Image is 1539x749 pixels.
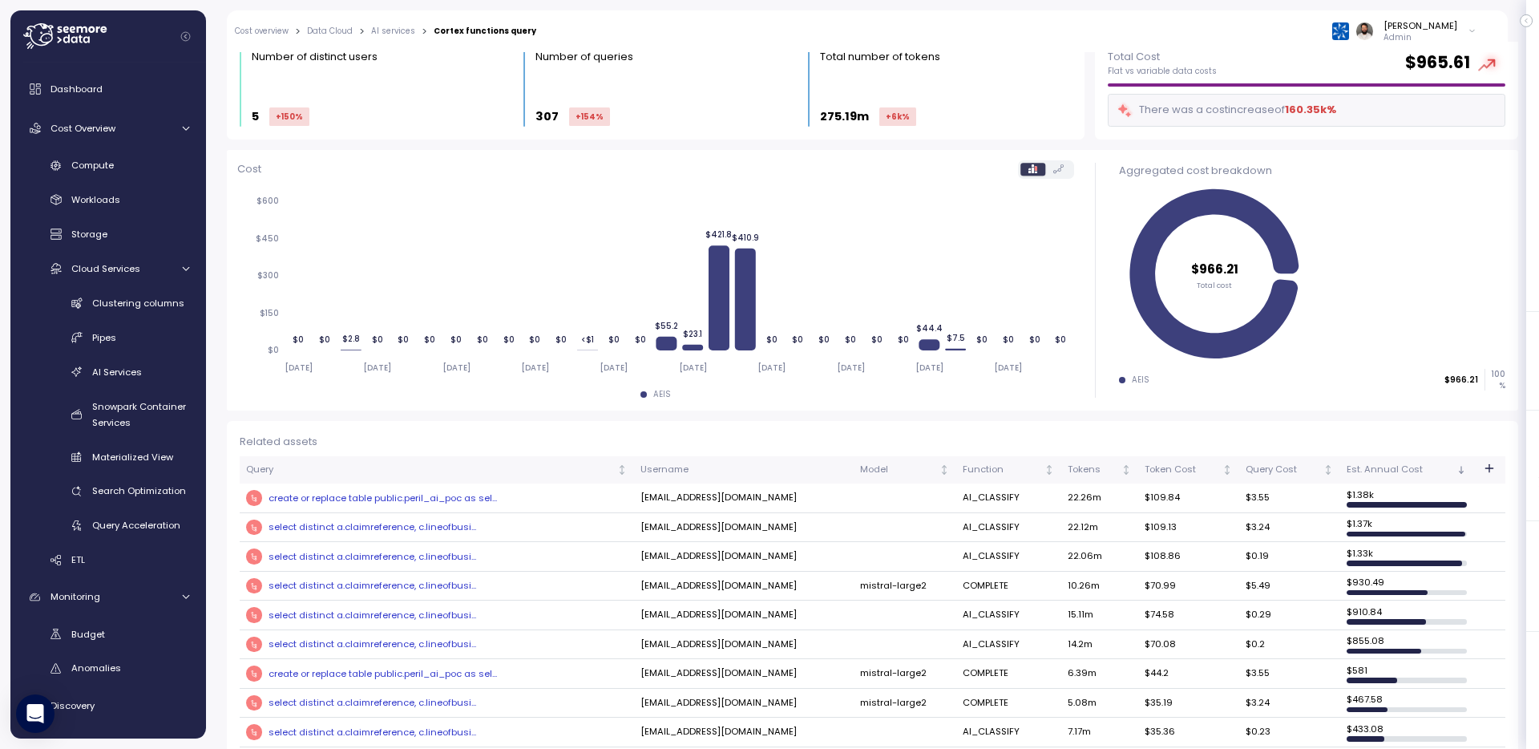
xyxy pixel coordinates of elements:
[17,443,200,470] a: Materialized View
[569,107,610,126] div: +154 %
[237,161,261,177] p: Cost
[450,334,462,345] tspan: $0
[1239,689,1340,719] td: $3.24
[1138,659,1239,689] td: $44.2
[792,334,803,345] tspan: $0
[946,332,964,342] tspan: $7.5
[17,187,200,213] a: Workloads
[1239,513,1340,543] td: $3.24
[1044,464,1055,476] div: Not sorted
[17,221,200,248] a: Storage
[246,607,628,623] div: select distinct a.claimreference, c.lineofbusi...
[845,334,856,345] tspan: $0
[246,490,628,506] div: create or replace table public.peril_ai_poc as sel...
[92,297,184,310] span: Clustering columns
[1138,542,1239,572] td: $108.86
[252,107,259,126] p: 5
[1028,334,1040,345] tspan: $0
[268,345,279,355] tspan: $0
[1138,601,1239,630] td: $74.58
[640,579,797,592] span: [EMAIL_ADDRESS][DOMAIN_NAME]
[1002,334,1013,345] tspan: $0
[956,542,1061,572] td: AI_CLASSIFY
[1138,513,1239,543] td: $109.13
[956,484,1061,513] td: AI_CLASSIFY
[269,107,309,126] div: +150 %
[1061,542,1138,572] td: 22.06m
[1197,279,1232,289] tspan: Total cost
[1061,513,1138,543] td: 22.12m
[1117,101,1337,119] div: There was a cost increase of
[818,334,830,345] tspan: $0
[17,358,200,385] a: AI Services
[256,233,279,244] tspan: $450
[176,30,196,43] button: Collapse navigation
[640,491,797,504] span: [EMAIL_ADDRESS][DOMAIN_NAME]
[870,334,882,345] tspan: $0
[246,520,628,536] div: select distinct a.claimreference, c.lineofbusi...
[1061,456,1138,484] th: TokensNot sorted
[92,366,142,379] span: AI Services
[1121,464,1132,476] div: Not sorted
[1190,261,1238,277] tspan: $966.21
[956,513,1061,543] td: AI_CLASSIFY
[1340,601,1473,630] td: $ 910.84
[17,655,200,682] a: Anomalies
[757,362,786,373] tspan: [DATE]
[307,27,353,35] a: Data Cloud
[994,362,1022,373] tspan: [DATE]
[529,334,540,345] tspan: $0
[1356,22,1373,39] img: ACg8ocLskjvUhBDgxtSFCRx4ztb74ewwa1VrVEuDBD_Ho1mrTsQB-QE=s96-c
[1340,630,1473,660] td: $ 855.08
[854,659,957,689] td: mistral-large2
[285,362,313,373] tspan: [DATE]
[17,512,200,539] a: Query Acceleration
[1323,464,1334,476] div: Not sorted
[640,608,797,621] span: [EMAIL_ADDRESS][DOMAIN_NAME]
[1340,659,1473,689] td: $ 581
[17,289,200,316] a: Clustering columns
[640,696,797,709] span: [EMAIL_ADDRESS][DOMAIN_NAME]
[246,549,628,565] div: select distinct a.claimreference, c.lineofbusi...
[246,695,628,711] div: select distinct a.claimreference, c.lineofbusi...
[956,456,1061,484] th: FunctionNot sorted
[535,107,559,126] p: 307
[1456,464,1467,476] div: Sorted descending
[1145,463,1219,477] div: Token Cost
[1108,66,1217,77] p: Flat vs variable data costs
[1239,630,1340,660] td: $0.2
[683,328,702,338] tspan: $23.1
[1138,484,1239,513] td: $109.84
[976,334,988,345] tspan: $0
[1405,51,1470,75] h2: $ 965.61
[705,229,732,240] tspan: $421.8
[1061,484,1138,513] td: 22.26m
[240,456,634,484] th: QueryNot sorted
[50,590,100,603] span: Monitoring
[820,107,869,126] p: 275.19m
[1061,718,1138,747] td: 7.17m
[17,478,200,504] a: Search Optimization
[1444,374,1478,386] p: $966.21
[235,27,289,35] a: Cost overview
[581,334,594,344] tspan: <$1
[371,27,415,35] a: AI services
[1138,718,1239,747] td: $35.36
[1061,601,1138,630] td: 15.11m
[17,690,200,722] a: Discovery
[1340,572,1473,601] td: $ 930.49
[17,152,200,179] a: Compute
[503,334,514,345] tspan: $0
[17,547,200,573] a: ETL
[1061,659,1138,689] td: 6.39m
[1061,630,1138,660] td: 14.2m
[256,196,279,206] tspan: $600
[17,393,200,435] a: Snowpark Container Services
[92,484,186,497] span: Search Optimization
[1068,463,1118,477] div: Tokens
[879,107,916,126] div: +6k %
[363,362,391,373] tspan: [DATE]
[319,334,330,345] tspan: $0
[434,27,536,35] div: Cortex functions query
[71,193,120,206] span: Workloads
